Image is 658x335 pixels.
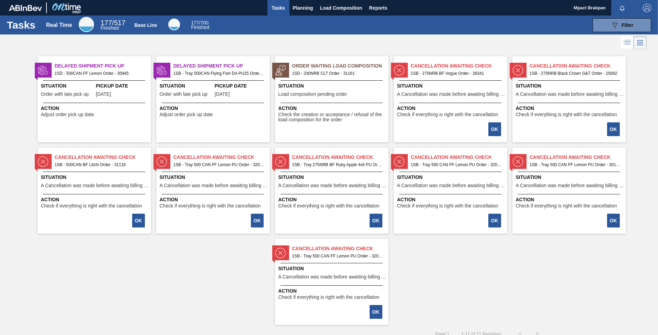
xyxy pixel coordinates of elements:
div: Real Time [100,20,125,30]
img: Logout [643,4,651,12]
button: OK [607,214,620,227]
span: Finished [100,25,119,31]
span: 1SB - Tray 500 CAN FF Lemon PU Order - 32075 [292,252,383,260]
span: Check if everything is right with the cancellation [516,203,617,209]
span: 09/26/2025 [215,92,230,97]
span: Filter [622,22,633,28]
span: Planning [293,4,313,12]
span: 1SB - 500CAN BF Litchi Order - 31118 [55,161,146,169]
span: Action [278,196,387,203]
span: 08/21/2025 [96,92,111,97]
span: 1SB - 275NRB Black Crown G&T Order - 25692 [530,70,620,77]
span: Situation [160,174,268,181]
div: Complete task: 2269161 [489,213,502,228]
div: Base Line [191,21,209,30]
div: Card Vision [634,36,647,49]
span: A Cancellation was made before awaiting billing stage [278,183,387,188]
span: Cancellation Awaiting Check [530,154,626,161]
img: status [394,65,404,75]
button: Notifications [611,3,633,13]
span: Check if everything is right with the cancellation [278,295,380,300]
span: Situation [41,82,94,90]
button: OK [488,214,501,227]
div: Complete task: 2268714 [133,213,146,228]
span: / 700 [191,20,209,26]
span: Order Waiting Load Composition [292,62,389,70]
span: 1SD - 500CAN FF Lemon Order - 30945 [55,70,146,77]
span: 1SB - Tray 500 CAN FF Lemon PU Order - 30115 [530,161,620,169]
span: 1SB - Tray 500 CAN FF Lemon PU Order - 32073 [173,161,264,169]
span: A Cancellation was made before awaiting billing stage [278,274,387,280]
button: OK [251,214,264,227]
span: Check if everything is right with the cancellation [160,203,261,209]
span: Situation [160,82,213,90]
div: Complete task: 2268604 [489,122,502,137]
span: / 517 [100,19,125,27]
span: Action [516,105,624,112]
span: Order with late pick up [41,92,89,97]
span: 1SD - 330NRB CLT Order - 31161 [292,70,383,77]
img: TNhmsLtSVTkK8tSr43FrP2fwEKptu5GPRR3wAAAABJRU5ErkJggg== [9,5,42,11]
div: Complete task: 2269162 [608,213,620,228]
span: Finished [191,24,209,30]
div: Complete task: 2268796 [370,213,383,228]
img: status [157,65,167,75]
span: Pickup Date [215,82,268,90]
span: Action [160,105,268,112]
span: A Cancellation was made before awaiting billing stage [397,183,506,188]
button: OK [132,214,145,227]
img: status [394,156,404,167]
span: Check the creation or acceptance / refusal of the load composition for the order [278,112,387,123]
span: A Cancellation was made before awaiting billing stage [41,183,149,188]
span: A Cancellation was made before awaiting billing stage [516,183,624,188]
div: Real Time [46,22,72,28]
img: status [513,156,523,167]
button: Filter [593,18,651,32]
img: status [275,65,286,75]
span: Cancellation Awaiting Check [292,245,389,252]
span: Action [278,287,387,295]
span: Action [397,105,506,112]
span: Situation [278,82,387,90]
span: 1SB - 275NRB BF Vogue Order - 28341 [411,70,502,77]
span: Check if everything is right with the cancellation [516,112,617,117]
span: Situation [397,82,506,90]
span: A Cancellation was made before awaiting billing stage [397,92,506,97]
div: List Vision [621,36,634,49]
span: Check if everything is right with the cancellation [397,203,498,209]
span: Action [516,196,624,203]
div: Complete task: 2268663 [608,122,620,137]
span: Cancellation Awaiting Check [292,154,389,161]
span: Load Composition [320,4,362,12]
span: Action [397,196,506,203]
span: A Cancellation was made before awaiting billing stage [160,183,268,188]
span: Cancellation Awaiting Check [173,154,270,161]
span: Delayed Shipment Pick Up [173,62,270,70]
img: status [513,65,523,75]
span: Cancellation Awaiting Check [411,154,507,161]
span: Situation [278,174,387,181]
span: A Cancellation was made before awaiting billing stage [516,92,624,97]
span: Load composition pending order [278,92,347,97]
div: Complete task: 2269163 [370,304,383,319]
span: Adjust order pick up date [160,112,213,117]
span: Cancellation Awaiting Check [530,62,626,70]
img: status [275,248,286,258]
span: Check if everything is right with the cancellation [278,203,380,209]
span: Order with late pick up [160,92,208,97]
span: 1SB - Tray 500CAN Flying Fish DA PU25 Order - 32189 [173,70,264,77]
div: Real Time [79,17,94,32]
span: Action [278,105,387,112]
span: Cancellation Awaiting Check [411,62,507,70]
div: Base Line [134,22,157,28]
button: OK [370,305,382,319]
img: status [275,156,286,167]
span: Delayed Shipment Pick Up [55,62,151,70]
img: status [157,156,167,167]
span: 1SB - Tray 275NRB BF Ruby Apple 4x6 PU Order - 30394 [292,161,383,169]
span: Cancellation Awaiting Check [55,154,151,161]
span: Reports [369,4,388,12]
span: Tasks [271,4,286,12]
span: Situation [278,265,387,272]
button: OK [370,214,382,227]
